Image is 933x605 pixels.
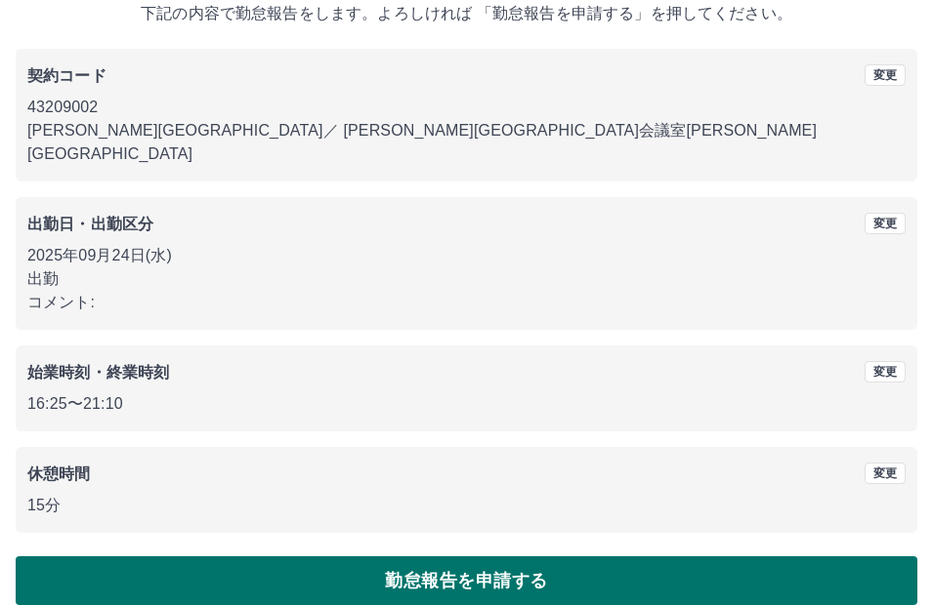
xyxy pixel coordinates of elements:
button: 変更 [865,213,906,234]
p: [PERSON_NAME][GEOGRAPHIC_DATA] ／ [PERSON_NAME][GEOGRAPHIC_DATA]会議室[PERSON_NAME][GEOGRAPHIC_DATA] [27,119,906,166]
p: コメント: [27,291,906,314]
p: 出勤 [27,267,906,291]
p: 2025年09月24日(水) [27,244,906,267]
button: 変更 [865,463,906,484]
b: 契約コード [27,67,106,84]
b: 出勤日・出勤区分 [27,216,153,232]
p: 15分 [27,494,906,517]
button: 変更 [865,361,906,383]
b: 休憩時間 [27,465,91,482]
p: 43209002 [27,96,906,119]
b: 始業時刻・終業時刻 [27,364,169,381]
p: 16:25 〜 21:10 [27,392,906,416]
p: 下記の内容で勤怠報告をします。よろしければ 「勤怠報告を申請する」を押してください。 [16,2,917,25]
button: 変更 [865,64,906,86]
button: 勤怠報告を申請する [16,556,917,605]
